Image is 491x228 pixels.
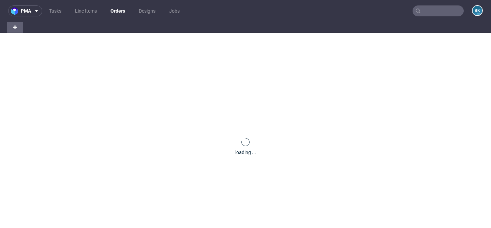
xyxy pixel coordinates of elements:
[235,149,256,156] div: loading ...
[21,9,31,13] span: pma
[8,5,42,16] button: pma
[45,5,65,16] a: Tasks
[135,5,160,16] a: Designs
[11,7,21,15] img: logo
[71,5,101,16] a: Line Items
[106,5,129,16] a: Orders
[473,6,482,15] figcaption: BK
[165,5,184,16] a: Jobs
